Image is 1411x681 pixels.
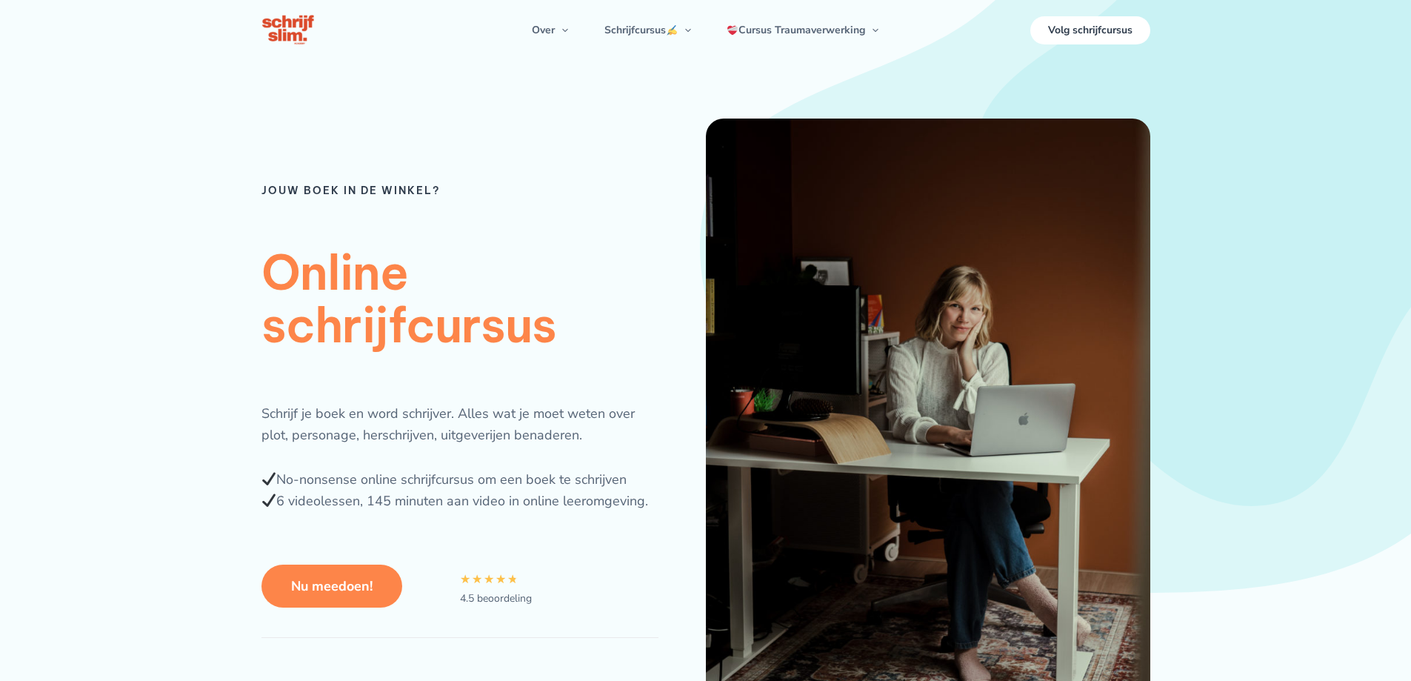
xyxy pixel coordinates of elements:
div: 6 videolessen, 145 minuten aan video in online leeromgeving. [261,491,658,513]
a: Volg schrijfcursus [1030,16,1150,44]
a: Cursus TraumaverwerkingMenu schakelen [709,8,896,53]
h1: Online schrijfcursus [261,247,658,351]
span: Nu meedoen! [291,579,373,593]
div: No-nonsense online schrijfcursus om een boek te schrijven [261,469,658,491]
i: ☆ [460,568,470,591]
div: Schrijf je boek en word schrijver. Alles wat je moet weten over plot, personage, herschrijven, ui... [261,403,658,447]
img: ❤️‍🩹 [727,25,738,36]
img: ✍️ [667,25,677,36]
i: ☆ [496,568,506,591]
span: Menu schakelen [555,8,568,53]
img: ✔️ [262,472,276,485]
i: ☆ [484,568,494,591]
div: 4.8/5 [460,568,518,591]
h6: Jouw boek in de winkel? [261,185,658,196]
img: ✔️ [262,494,276,507]
a: OverMenu schakelen [514,8,586,53]
a: SchrijfcursusMenu schakelen [587,8,709,53]
nav: Navigatie op de site: Menu [514,8,896,53]
img: schrijfcursus schrijfslim academy [261,13,316,47]
i: ☆ [507,568,518,591]
div: 4.5 beoordeling [460,594,532,604]
span: Menu schakelen [678,8,691,53]
i: ☆ [472,568,482,591]
a: Nu meedoen! [261,565,402,608]
span: Menu schakelen [865,8,878,53]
